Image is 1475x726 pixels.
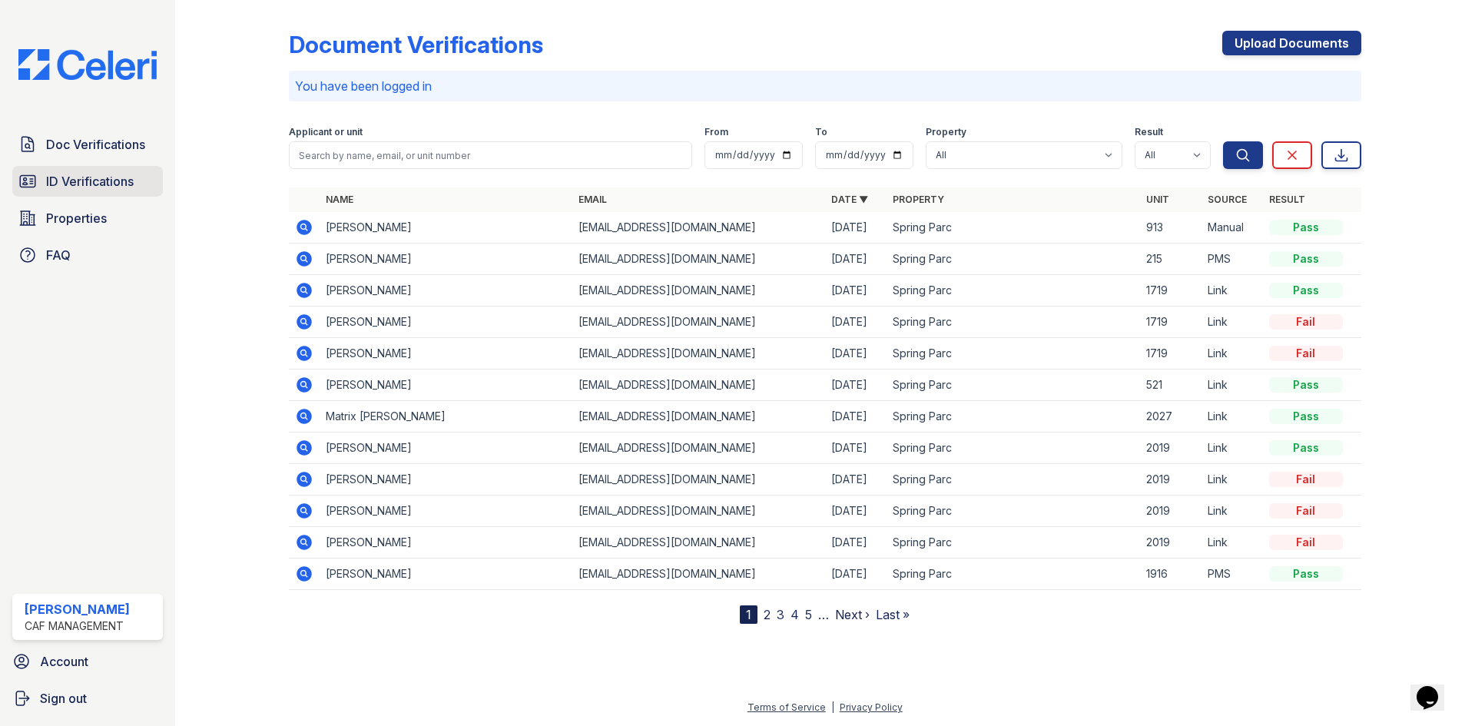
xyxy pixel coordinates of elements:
[6,49,169,80] img: CE_Logo_Blue-a8612792a0a2168367f1c8372b55b34899dd931a85d93a1a3d3e32e68fde9ad4.png
[1410,665,1460,711] iframe: chat widget
[1202,433,1263,464] td: Link
[1269,314,1343,330] div: Fail
[1140,338,1202,370] td: 1719
[572,338,825,370] td: [EMAIL_ADDRESS][DOMAIN_NAME]
[572,433,825,464] td: [EMAIL_ADDRESS][DOMAIN_NAME]
[1140,433,1202,464] td: 2019
[572,527,825,559] td: [EMAIL_ADDRESS][DOMAIN_NAME]
[320,433,572,464] td: [PERSON_NAME]
[887,401,1139,433] td: Spring Parc
[320,212,572,244] td: [PERSON_NAME]
[320,401,572,433] td: Matrix [PERSON_NAME]
[12,203,163,234] a: Properties
[1140,464,1202,496] td: 2019
[572,401,825,433] td: [EMAIL_ADDRESS][DOMAIN_NAME]
[887,559,1139,590] td: Spring Parc
[1269,409,1343,424] div: Pass
[1140,496,1202,527] td: 2019
[887,464,1139,496] td: Spring Parc
[926,126,966,138] label: Property
[825,527,887,559] td: [DATE]
[825,401,887,433] td: [DATE]
[887,527,1139,559] td: Spring Parc
[320,307,572,338] td: [PERSON_NAME]
[1202,496,1263,527] td: Link
[1140,275,1202,307] td: 1719
[825,338,887,370] td: [DATE]
[12,166,163,197] a: ID Verifications
[1222,31,1361,55] a: Upload Documents
[1202,212,1263,244] td: Manual
[887,370,1139,401] td: Spring Parc
[887,338,1139,370] td: Spring Parc
[12,129,163,160] a: Doc Verifications
[887,496,1139,527] td: Spring Parc
[40,652,88,671] span: Account
[289,141,692,169] input: Search by name, email, or unit number
[831,194,868,205] a: Date ▼
[1269,251,1343,267] div: Pass
[825,433,887,464] td: [DATE]
[320,244,572,275] td: [PERSON_NAME]
[1140,401,1202,433] td: 2027
[887,307,1139,338] td: Spring Parc
[46,135,145,154] span: Doc Verifications
[1140,307,1202,338] td: 1719
[572,496,825,527] td: [EMAIL_ADDRESS][DOMAIN_NAME]
[572,559,825,590] td: [EMAIL_ADDRESS][DOMAIN_NAME]
[825,307,887,338] td: [DATE]
[572,464,825,496] td: [EMAIL_ADDRESS][DOMAIN_NAME]
[572,212,825,244] td: [EMAIL_ADDRESS][DOMAIN_NAME]
[1269,194,1305,205] a: Result
[815,126,827,138] label: To
[578,194,607,205] a: Email
[6,683,169,714] a: Sign out
[1269,472,1343,487] div: Fail
[1202,401,1263,433] td: Link
[825,244,887,275] td: [DATE]
[825,496,887,527] td: [DATE]
[1202,370,1263,401] td: Link
[887,433,1139,464] td: Spring Parc
[1202,307,1263,338] td: Link
[1140,559,1202,590] td: 1916
[1202,527,1263,559] td: Link
[1269,535,1343,550] div: Fail
[825,275,887,307] td: [DATE]
[887,275,1139,307] td: Spring Parc
[289,31,543,58] div: Document Verifications
[747,701,826,713] a: Terms of Service
[1202,559,1263,590] td: PMS
[1269,566,1343,582] div: Pass
[1202,464,1263,496] td: Link
[46,209,107,227] span: Properties
[1146,194,1169,205] a: Unit
[887,212,1139,244] td: Spring Parc
[320,527,572,559] td: [PERSON_NAME]
[25,600,130,618] div: [PERSON_NAME]
[876,607,910,622] a: Last »
[818,605,829,624] span: …
[320,275,572,307] td: [PERSON_NAME]
[825,370,887,401] td: [DATE]
[791,607,799,622] a: 4
[764,607,771,622] a: 2
[289,126,363,138] label: Applicant or unit
[572,244,825,275] td: [EMAIL_ADDRESS][DOMAIN_NAME]
[887,244,1139,275] td: Spring Parc
[572,307,825,338] td: [EMAIL_ADDRESS][DOMAIN_NAME]
[777,607,784,622] a: 3
[840,701,903,713] a: Privacy Policy
[825,559,887,590] td: [DATE]
[6,646,169,677] a: Account
[572,275,825,307] td: [EMAIL_ADDRESS][DOMAIN_NAME]
[1269,440,1343,456] div: Pass
[46,172,134,191] span: ID Verifications
[1140,370,1202,401] td: 521
[825,464,887,496] td: [DATE]
[1269,283,1343,298] div: Pass
[1208,194,1247,205] a: Source
[1140,527,1202,559] td: 2019
[320,338,572,370] td: [PERSON_NAME]
[12,240,163,270] a: FAQ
